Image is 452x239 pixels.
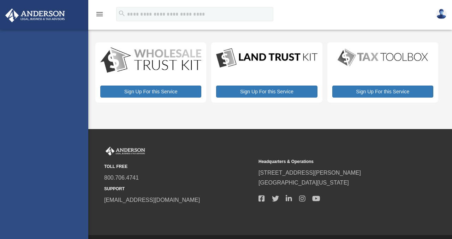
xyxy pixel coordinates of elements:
img: WS-Trust-Kit-lgo-1.jpg [100,47,201,74]
a: 800.706.4741 [104,175,139,181]
i: search [118,10,126,17]
i: menu [95,10,104,18]
a: Sign Up For this Service [332,86,433,98]
img: taxtoolbox_new-1.webp [332,47,433,68]
a: [STREET_ADDRESS][PERSON_NAME] [258,170,361,176]
small: SUPPORT [104,185,254,193]
a: menu [95,12,104,18]
img: Anderson Advisors Platinum Portal [104,147,147,156]
img: User Pic [436,9,447,19]
a: Sign Up For this Service [216,86,317,98]
a: Sign Up For this Service [100,86,201,98]
small: Headquarters & Operations [258,158,408,165]
img: Anderson Advisors Platinum Portal [3,8,67,22]
img: LandTrust_lgo-1.jpg [216,47,317,69]
a: [GEOGRAPHIC_DATA][US_STATE] [258,180,349,186]
small: TOLL FREE [104,163,254,170]
a: [EMAIL_ADDRESS][DOMAIN_NAME] [104,197,200,203]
